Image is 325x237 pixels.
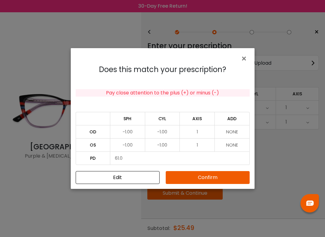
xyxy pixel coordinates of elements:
[180,138,215,151] td: 1
[145,138,180,151] td: -1.00
[76,171,160,184] button: Close
[215,138,250,151] td: NONE
[110,151,249,165] td: 61.0
[76,89,250,97] div: Pay close attention to the plus (+) or minus (-)
[215,112,250,125] td: ADD
[166,171,250,184] button: Confirm
[215,125,250,138] td: NONE
[145,112,180,125] td: CYL
[306,201,314,206] img: chat
[241,53,250,63] button: Close
[76,65,250,74] h4: Does this match your prescription?
[241,52,250,65] span: ×
[145,125,180,138] td: -1.00
[180,112,215,125] td: AXIS
[180,125,215,138] td: 1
